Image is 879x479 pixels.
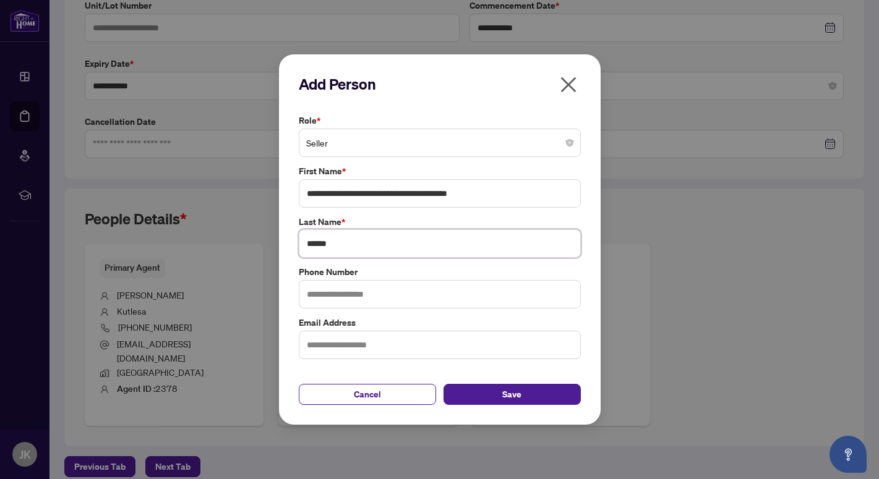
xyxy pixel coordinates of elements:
[299,316,581,329] label: Email Address
[559,75,578,95] span: close
[306,131,573,155] span: Seller
[299,215,581,229] label: Last Name
[299,265,581,279] label: Phone Number
[444,384,581,405] button: Save
[299,164,581,178] label: First Name
[299,114,581,127] label: Role
[299,384,436,405] button: Cancel
[354,384,381,404] span: Cancel
[502,384,521,404] span: Save
[299,74,581,94] h2: Add Person
[566,139,573,146] span: close-circle
[830,436,867,473] button: Open asap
